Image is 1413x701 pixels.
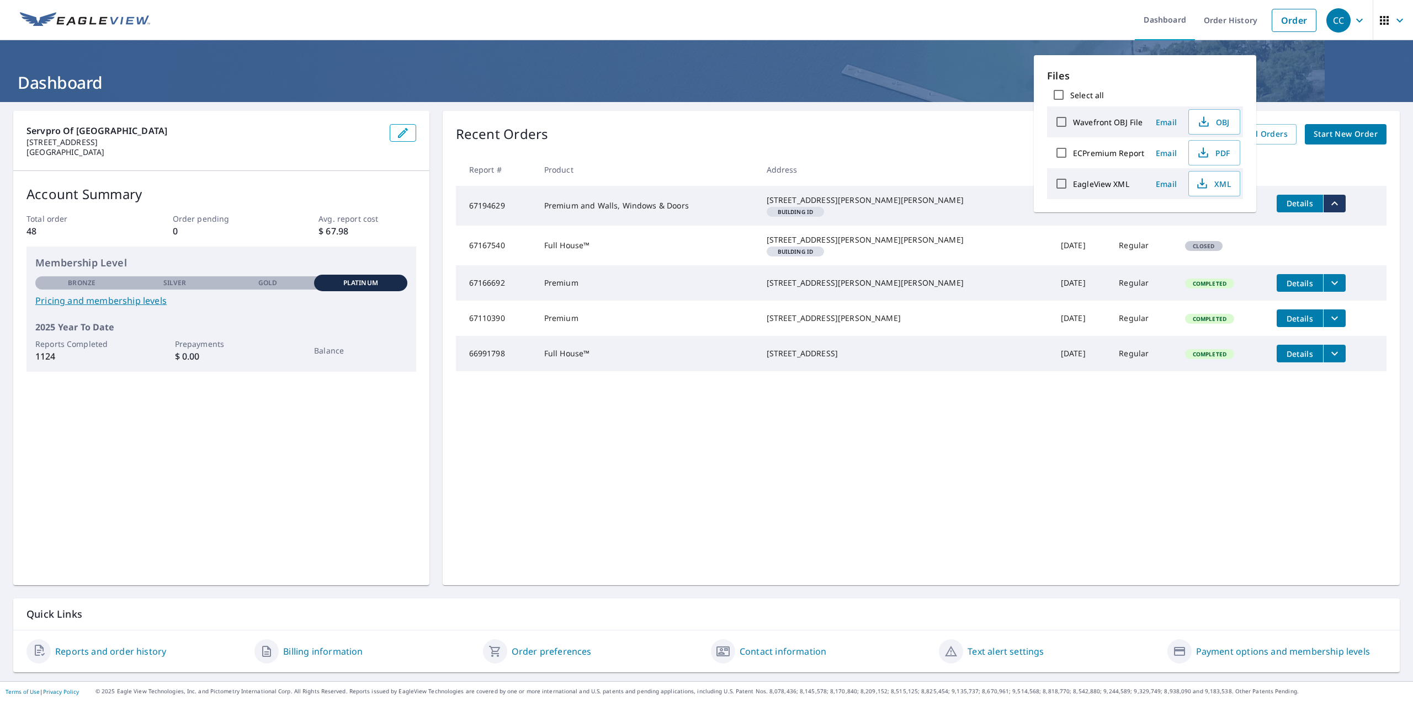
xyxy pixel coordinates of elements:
p: Balance [314,345,407,356]
div: CC [1326,8,1351,33]
button: detailsBtn-67194629 [1277,195,1323,212]
td: Regular [1110,226,1176,265]
a: View All Orders [1218,124,1297,145]
td: Full House™ [535,226,758,265]
p: Reports Completed [35,338,128,350]
a: Reports and order history [55,645,166,658]
em: Building ID [778,249,814,254]
td: Regular [1110,336,1176,371]
button: XML [1188,171,1240,196]
p: Account Summary [26,184,416,204]
th: Product [535,153,758,186]
button: filesDropdownBtn-67110390 [1323,309,1346,327]
a: Pricing and membership levels [35,294,407,307]
label: Wavefront OBJ File [1073,117,1143,127]
span: Email [1153,179,1180,189]
td: 66991798 [456,336,535,371]
td: [DATE] [1052,265,1110,301]
em: Building ID [778,209,814,215]
button: Email [1149,114,1184,131]
p: | [6,688,79,695]
p: Silver [163,278,187,288]
p: Membership Level [35,255,407,270]
a: Contact information [740,645,826,658]
td: 67166692 [456,265,535,301]
td: [DATE] [1052,336,1110,371]
a: Payment options and membership levels [1196,645,1370,658]
p: [STREET_ADDRESS] [26,137,381,147]
p: Total order [26,213,124,224]
p: Recent Orders [456,124,549,145]
button: detailsBtn-67166692 [1277,274,1323,292]
button: PDF [1188,140,1240,165]
span: Details [1283,278,1316,288]
th: Address [758,153,1052,186]
td: 67194629 [456,186,535,226]
button: OBJ [1188,109,1240,135]
p: $ 67.98 [318,224,416,238]
span: PDF [1196,146,1231,159]
div: [STREET_ADDRESS][PERSON_NAME][PERSON_NAME] [767,234,1043,245]
a: Order [1272,9,1316,32]
span: Details [1283,313,1316,324]
div: [STREET_ADDRESS][PERSON_NAME][PERSON_NAME] [767,195,1043,206]
a: Text alert settings [968,645,1044,658]
span: OBJ [1196,115,1231,129]
a: Billing information [283,645,363,658]
span: XML [1196,177,1231,190]
p: Files [1047,68,1243,83]
div: [STREET_ADDRESS][PERSON_NAME] [767,313,1043,324]
p: Prepayments [175,338,268,350]
span: Completed [1186,315,1233,323]
span: Details [1283,349,1316,359]
span: Completed [1186,280,1233,287]
td: Regular [1110,265,1176,301]
td: [DATE] [1052,301,1110,336]
span: View All Orders [1227,127,1288,141]
label: EagleView XML [1073,179,1129,189]
h1: Dashboard [13,71,1400,94]
div: [STREET_ADDRESS][PERSON_NAME][PERSON_NAME] [767,277,1043,288]
span: Closed [1186,242,1221,250]
td: Regular [1110,301,1176,336]
div: [STREET_ADDRESS] [767,348,1043,359]
button: detailsBtn-66991798 [1277,345,1323,362]
span: Email [1153,117,1180,127]
span: Start New Order [1314,127,1378,141]
p: Avg. report cost [318,213,416,224]
p: 2025 Year To Date [35,320,407,334]
span: Email [1153,148,1180,158]
button: filesDropdownBtn-67166692 [1323,274,1346,292]
button: Email [1149,145,1184,162]
td: Full House™ [535,336,758,371]
a: Start New Order [1305,124,1387,145]
a: Terms of Use [6,688,40,695]
label: ECPremium Report [1073,148,1144,158]
td: Premium [535,301,758,336]
span: Completed [1186,350,1233,358]
p: Order pending [173,213,270,224]
p: Quick Links [26,607,1387,621]
p: © 2025 Eagle View Technologies, Inc. and Pictometry International Corp. All Rights Reserved. Repo... [95,687,1407,695]
p: 1124 [35,350,128,363]
p: Platinum [343,278,378,288]
button: filesDropdownBtn-67194629 [1323,195,1346,212]
a: Privacy Policy [43,688,79,695]
td: [DATE] [1052,226,1110,265]
button: Email [1149,175,1184,192]
span: Details [1283,198,1316,208]
button: detailsBtn-67110390 [1277,309,1323,327]
label: Select all [1070,90,1104,100]
p: 48 [26,224,124,238]
p: Gold [258,278,277,288]
img: EV Logo [20,12,150,29]
button: filesDropdownBtn-66991798 [1323,345,1346,362]
p: [GEOGRAPHIC_DATA] [26,147,381,157]
p: Bronze [68,278,95,288]
td: Premium [535,265,758,301]
td: 67110390 [456,301,535,336]
p: $ 0.00 [175,350,268,363]
td: Premium and Walls, Windows & Doors [535,186,758,226]
th: Report # [456,153,535,186]
p: Servpro of [GEOGRAPHIC_DATA] [26,124,381,137]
